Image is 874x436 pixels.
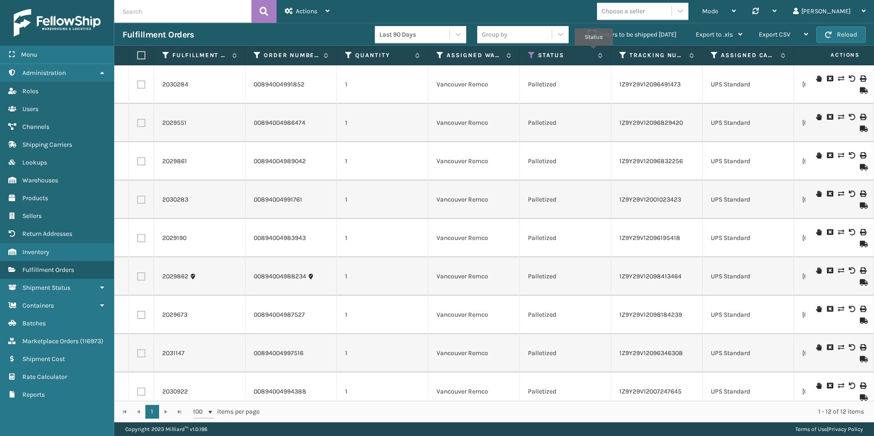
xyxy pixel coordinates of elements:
[703,219,794,257] td: UPS Standard
[254,349,304,358] a: 00894004997516
[428,181,520,219] td: Vancouver Remco
[827,152,832,159] i: Cancel Fulfillment Order
[849,383,854,389] i: Void Label
[22,319,46,327] span: Batches
[254,234,306,243] a: 00894004983943
[22,69,66,77] span: Administration
[860,202,865,209] i: Mark as Shipped
[816,191,821,197] i: On Hold
[860,394,865,401] i: Mark as Shipped
[254,157,306,166] a: 00894004989042
[264,51,319,59] label: Order Number
[816,383,821,389] i: On Hold
[849,229,854,235] i: Void Label
[520,142,611,181] td: Palletized
[721,51,776,59] label: Assigned Carrier Service
[619,80,681,88] a: 1Z9Y29V12096491473
[22,105,38,113] span: Users
[816,152,821,159] i: On Hold
[619,119,683,127] a: 1Z9Y29V12096829420
[703,372,794,411] td: UPS Standard
[860,229,865,235] i: Print Label
[428,142,520,181] td: Vancouver Remco
[162,387,188,396] a: 2030922
[827,229,832,235] i: Cancel Fulfillment Order
[703,334,794,372] td: UPS Standard
[619,311,682,319] a: 1Z9Y29V12098184239
[838,306,843,312] i: Change shipping
[337,219,428,257] td: 1
[816,75,821,82] i: On Hold
[849,306,854,312] i: Void Label
[759,31,790,38] span: Export CSV
[428,104,520,142] td: Vancouver Remco
[860,87,865,94] i: Mark as Shipped
[860,356,865,362] i: Mark as Shipped
[22,391,45,399] span: Reports
[588,31,677,38] label: Orders to be shipped [DATE]
[816,344,821,351] i: On Hold
[520,372,611,411] td: Palletized
[538,51,593,59] label: Status
[619,157,683,165] a: 1Z9Y29V12096832256
[428,65,520,104] td: Vancouver Remco
[860,279,865,286] i: Mark as Shipped
[703,142,794,181] td: UPS Standard
[520,219,611,257] td: Palletized
[828,426,863,432] a: Privacy Policy
[162,310,187,319] a: 2029673
[162,157,187,166] a: 2029861
[860,75,865,82] i: Print Label
[254,387,306,396] a: 00894004994388
[827,75,832,82] i: Cancel Fulfillment Order
[703,104,794,142] td: UPS Standard
[337,334,428,372] td: 1
[22,248,49,256] span: Inventory
[22,230,72,238] span: Return Addresses
[193,407,207,416] span: 100
[703,65,794,104] td: UPS Standard
[428,257,520,296] td: Vancouver Remco
[860,126,865,132] i: Mark as Shipped
[860,306,865,312] i: Print Label
[520,104,611,142] td: Palletized
[827,306,832,312] i: Cancel Fulfillment Order
[520,65,611,104] td: Palletized
[22,194,48,202] span: Products
[254,272,306,281] a: 00894004988234
[379,30,450,39] div: Last 90 Days
[849,152,854,159] i: Void Label
[22,87,38,95] span: Roles
[827,267,832,274] i: Cancel Fulfillment Order
[355,51,410,59] label: Quantity
[254,118,305,128] a: 00894004986474
[827,191,832,197] i: Cancel Fulfillment Order
[860,114,865,120] i: Print Label
[816,267,821,274] i: On Hold
[162,80,188,89] a: 2030284
[428,219,520,257] td: Vancouver Remco
[254,195,302,204] a: 00894004991761
[22,302,54,309] span: Containers
[22,284,70,292] span: Shipment Status
[22,176,58,184] span: Warehouses
[22,212,42,220] span: Sellers
[22,141,72,149] span: Shipping Carriers
[21,51,37,58] span: Menu
[619,388,682,395] a: 1Z9Y29V12007247645
[22,159,47,166] span: Lookups
[860,191,865,197] i: Print Label
[849,114,854,120] i: Void Label
[849,267,854,274] i: Void Label
[272,407,864,416] div: 1 - 12 of 12 items
[22,123,49,131] span: Channels
[14,9,101,37] img: logo
[162,195,188,204] a: 2030283
[703,257,794,296] td: UPS Standard
[22,337,79,345] span: Marketplace Orders
[838,229,843,235] i: Change shipping
[860,344,865,351] i: Print Label
[860,318,865,324] i: Mark as Shipped
[482,30,507,39] div: Group by
[619,234,680,242] a: 1Z9Y29V12096195418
